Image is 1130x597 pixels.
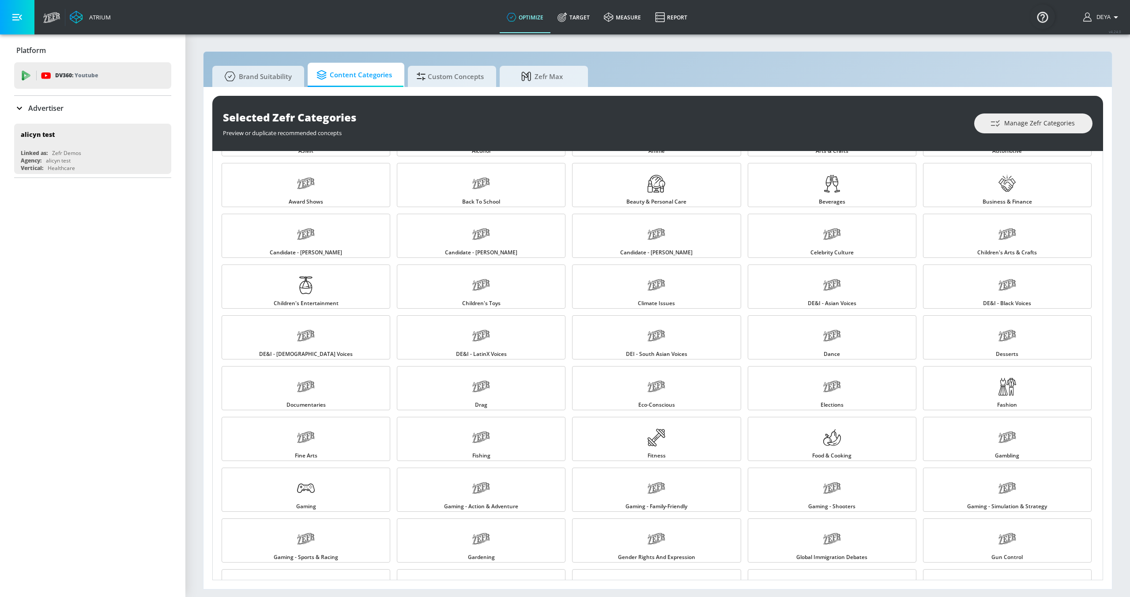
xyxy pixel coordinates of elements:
[1109,29,1121,34] span: v 4.24.0
[86,13,111,21] div: Atrium
[974,113,1092,133] button: Manage Zefr Categories
[748,366,916,410] a: Elections
[572,468,741,512] a: Gaming - Family-Friendly
[274,555,338,560] span: Gaming - Sports & Racing
[286,402,326,408] span: Documentaries
[996,351,1018,357] span: Desserts
[417,66,484,87] span: Custom Concepts
[14,96,171,121] div: Advertiser
[638,402,675,408] span: Eco-Conscious
[967,504,1047,509] span: Gaming - Simulation & Strategy
[223,110,965,125] div: Selected Zefr Categories
[995,453,1019,458] span: Gambling
[55,71,98,80] p: DV360:
[923,518,1092,563] a: Gun Control
[75,71,98,80] p: Youtube
[259,351,353,357] span: DE&I - [DEMOGRAPHIC_DATA] Voices
[500,1,550,33] a: optimize
[923,214,1092,258] a: Children's Arts & Crafts
[472,453,490,458] span: Fishing
[648,453,666,458] span: Fitness
[475,402,487,408] span: Drag
[983,199,1032,204] span: Business & Finance
[626,199,686,204] span: Beauty & Personal Care
[472,148,490,154] span: Alcohol
[397,264,565,309] a: Children's Toys
[748,518,916,563] a: Global Immigration Debates
[748,468,916,512] a: Gaming - Shooters
[572,366,741,410] a: Eco-Conscious
[21,149,48,157] div: Linked as:
[397,417,565,461] a: Fishing
[923,417,1092,461] a: Gambling
[298,148,313,154] span: ASMR
[445,250,517,255] span: Candidate - [PERSON_NAME]
[618,555,695,560] span: Gender Rights and Expression
[572,315,741,359] a: DEI - South Asian Voices
[1093,14,1111,20] span: login as: deya.mansell@zefr.com
[923,163,1092,207] a: Business & Finance
[46,157,71,164] div: alicyn test
[977,250,1037,255] span: Children's Arts & Crafts
[48,164,75,172] div: Healthcare
[648,148,665,154] span: Anime
[52,149,81,157] div: Zefr Demos
[638,301,675,306] span: Climate Issues
[296,504,316,509] span: Gaming
[923,264,1092,309] a: DE&I - Black Voices
[468,555,495,560] span: Gardening
[70,11,111,24] a: Atrium
[572,163,741,207] a: Beauty & Personal Care
[748,264,916,309] a: DE&I - Asian Voices
[1083,12,1121,23] button: Deya
[222,264,390,309] a: Children's Entertainment
[824,351,840,357] span: Dance
[997,402,1017,408] span: Fashion
[923,315,1092,359] a: Desserts
[289,199,323,204] span: Award Shows
[397,163,565,207] a: Back to School
[316,64,392,86] span: Content Categories
[572,214,741,258] a: Candidate - [PERSON_NAME]
[992,148,1022,154] span: Automotive
[572,417,741,461] a: Fitness
[983,301,1031,306] span: DE&I - Black Voices
[397,214,565,258] a: Candidate - [PERSON_NAME]
[748,163,916,207] a: Beverages
[1030,4,1055,29] button: Open Resource Center
[816,148,848,154] span: Arts & Crafts
[397,518,565,563] a: Gardening
[397,468,565,512] a: Gaming - Action & Adventure
[808,504,855,509] span: Gaming - Shooters
[14,124,171,174] div: alicyn testLinked as:Zefr DemosAgency:alicyn testVertical:Healthcare
[21,164,43,172] div: Vertical:
[222,163,390,207] a: Award Shows
[991,555,1023,560] span: Gun Control
[222,417,390,461] a: Fine Arts
[648,1,694,33] a: Report
[796,555,867,560] span: Global Immigration Debates
[221,66,292,87] span: Brand Suitability
[21,130,55,139] div: alicyn test
[444,504,518,509] span: Gaming - Action & Adventure
[508,66,576,87] span: Zefr Max
[812,453,851,458] span: Food & Cooking
[626,351,687,357] span: DEI - South Asian Voices
[222,214,390,258] a: Candidate - [PERSON_NAME]
[222,366,390,410] a: Documentaries
[462,301,501,306] span: Children's Toys
[456,351,507,357] span: DE&I - LatinX Voices
[821,402,844,408] span: Elections
[397,315,565,359] a: DE&I - LatinX Voices
[14,62,171,89] div: DV360: Youtube
[923,468,1092,512] a: Gaming - Simulation & Strategy
[620,250,693,255] span: Candidate - [PERSON_NAME]
[748,417,916,461] a: Food & Cooking
[21,157,41,164] div: Agency:
[810,250,854,255] span: Celebrity Culture
[992,118,1075,129] span: Manage Zefr Categories
[923,366,1092,410] a: Fashion
[625,504,687,509] span: Gaming - Family-Friendly
[16,45,46,55] p: Platform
